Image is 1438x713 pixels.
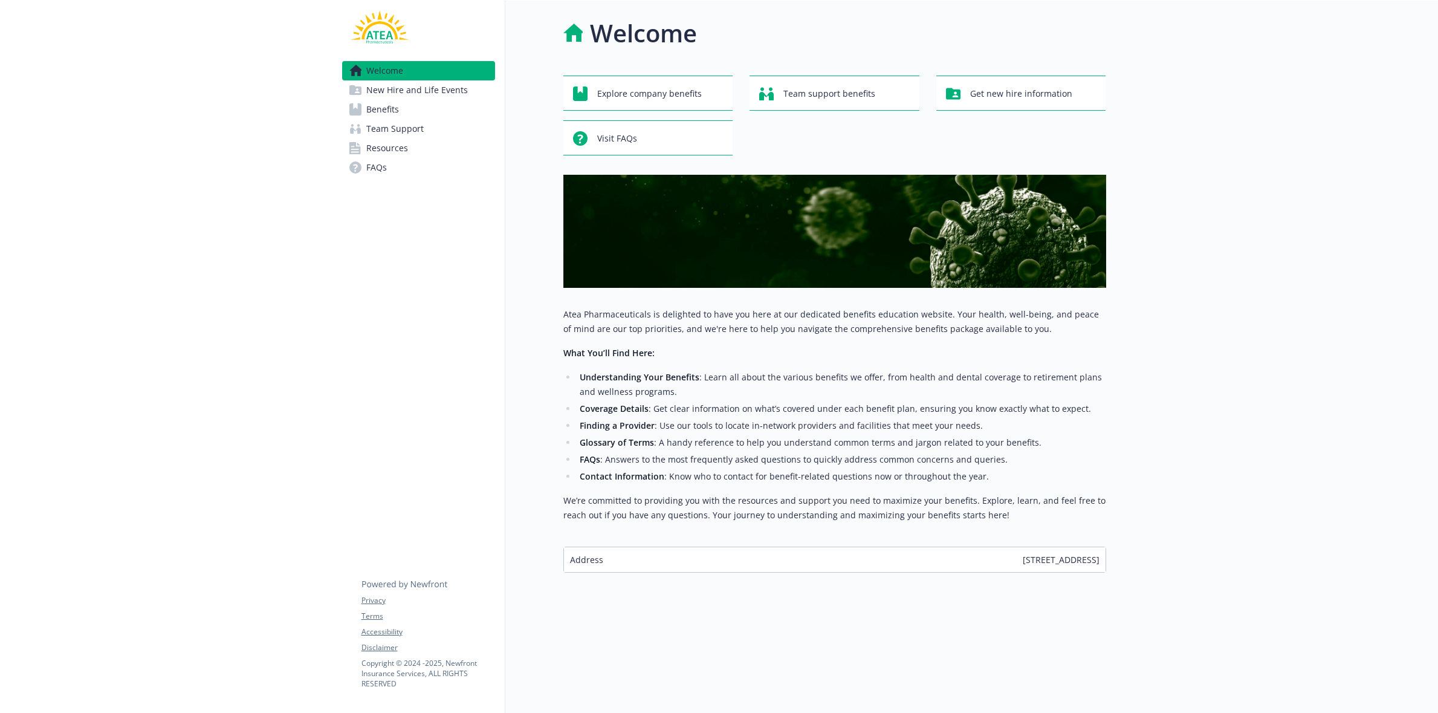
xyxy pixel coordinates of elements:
a: Privacy [361,595,494,606]
span: Team Support [366,119,424,138]
strong: FAQs [580,454,600,465]
li: : A handy reference to help you understand common terms and jargon related to your benefits. [577,435,1106,450]
span: Welcome [366,61,403,80]
span: Address [570,553,603,566]
span: [STREET_ADDRESS] [1023,553,1100,566]
span: Resources [366,138,408,158]
span: Explore company benefits [597,82,702,105]
strong: Coverage Details [580,403,649,414]
h1: Welcome [590,15,697,51]
button: Explore company benefits [563,76,733,111]
strong: Glossary of Terms [580,437,654,448]
a: Benefits [342,100,495,119]
li: : Use our tools to locate in-network providers and facilities that meet your needs. [577,418,1106,433]
strong: Finding a Provider [580,420,655,431]
strong: What You’ll Find Here: [563,347,655,359]
button: Get new hire information [936,76,1106,111]
span: New Hire and Life Events [366,80,468,100]
span: FAQs [366,158,387,177]
a: Terms [361,611,494,622]
button: Visit FAQs [563,120,733,155]
a: Disclaimer [361,642,494,653]
a: Accessibility [361,627,494,637]
p: Copyright © 2024 - 2025 , Newfront Insurance Services, ALL RIGHTS RESERVED [361,658,494,689]
p: We’re committed to providing you with the resources and support you need to maximize your benefit... [563,493,1106,523]
a: New Hire and Life Events [342,80,495,100]
li: : Know who to contact for benefit-related questions now or throughout the year. [577,469,1106,484]
li: : Get clear information on what’s covered under each benefit plan, ensuring you know exactly what... [577,402,1106,416]
a: Welcome [342,61,495,80]
img: overview page banner [563,175,1106,288]
li: : Answers to the most frequently asked questions to quickly address common concerns and queries. [577,452,1106,467]
span: Get new hire information [970,82,1072,105]
span: Visit FAQs [597,127,637,150]
p: Atea Pharmaceuticals is delighted to have you here at our dedicated benefits education website. Y... [563,307,1106,336]
span: Benefits [366,100,399,119]
button: Team support benefits [750,76,919,111]
a: Team Support [342,119,495,138]
span: Team support benefits [783,82,875,105]
strong: Contact Information [580,470,664,482]
strong: Understanding Your Benefits [580,371,699,383]
li: : Learn all about the various benefits we offer, from health and dental coverage to retirement pl... [577,370,1106,399]
a: FAQs [342,158,495,177]
a: Resources [342,138,495,158]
